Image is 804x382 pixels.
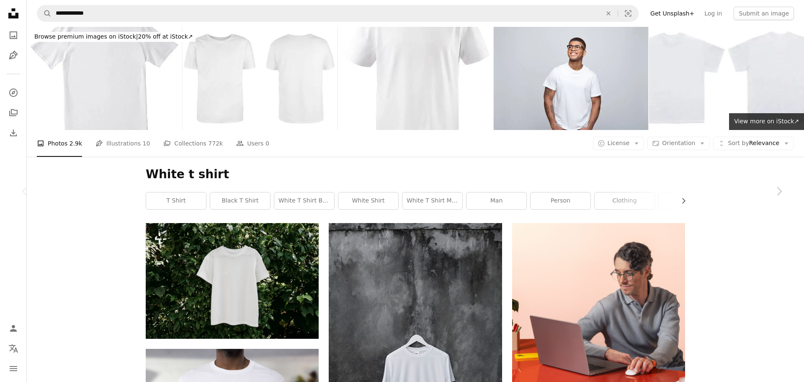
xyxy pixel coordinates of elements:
[531,192,590,209] a: person
[608,140,630,146] span: License
[208,139,223,148] span: 772k
[699,7,727,20] a: Log in
[5,320,22,337] a: Log in / Sign up
[599,5,618,21] button: Clear
[37,5,639,22] form: Find visuals sitewide
[210,192,270,209] a: black t shirt
[5,84,22,101] a: Explore
[466,192,526,209] a: man
[146,192,206,209] a: t shirt
[5,360,22,377] button: Menu
[236,130,269,157] a: Users 0
[734,118,799,125] span: View more on iStock ↗
[163,130,223,157] a: Collections 772k
[338,27,493,130] img: white t-shirt
[649,27,804,130] img: Blank T Shirt color white template front and back view
[662,140,695,146] span: Orientation
[37,5,52,21] button: Search Unsplash
[728,139,779,148] span: Relevance
[27,27,182,130] img: Blank White T-Shirt Front with Clipping Path.
[647,137,710,150] button: Orientation
[728,140,749,146] span: Sort by
[729,113,804,130] a: View more on iStock↗
[274,192,334,209] a: white t shirt back
[676,192,685,209] button: scroll list to the right
[5,104,22,121] a: Collections
[5,125,22,141] a: Download History
[645,7,699,20] a: Get Unsplash+
[618,5,638,21] button: Visual search
[34,33,138,40] span: Browse premium images on iStock |
[95,130,150,157] a: Illustrations 10
[595,192,655,209] a: clothing
[146,277,319,285] a: A white t - shirt hanging from a tree
[5,27,22,44] a: Photos
[27,27,201,47] a: Browse premium images on iStock|20% off at iStock↗
[5,340,22,357] button: Language
[265,139,269,148] span: 0
[329,349,502,357] a: white crew neck t-shirt
[183,27,338,130] img: Men's white blank T-shirt template,from two sides, natural shape on invisible mannequin, for your...
[146,223,319,338] img: A white t - shirt hanging from a tree
[713,137,794,150] button: Sort byRelevance
[146,167,685,182] h1: White t shirt
[338,192,398,209] a: white shirt
[593,137,644,150] button: License
[659,192,719,209] a: shirt
[734,7,794,20] button: Submit an image
[143,139,150,148] span: 10
[494,27,649,130] img: Portrait of friendly young man
[754,151,804,231] a: Next
[402,192,462,209] a: white t shirt mockup
[34,33,193,40] span: 20% off at iStock ↗
[5,47,22,64] a: Illustrations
